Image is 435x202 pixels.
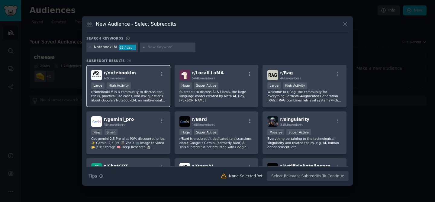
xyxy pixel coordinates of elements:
div: Large [91,82,105,89]
span: r/ OpenAI [192,164,213,168]
div: High Activity [107,82,131,89]
span: r/ ChatGPT [104,164,128,168]
img: OpenAI [179,163,190,174]
img: gemini_pro [91,116,102,127]
span: 304 members [104,123,125,127]
p: r/NotebookLM is a community to discuss tips, tricks, practical use cases, and ask questions about... [91,90,166,102]
img: singularity [267,116,278,127]
span: r/ gemini_pro [104,117,134,122]
img: Rag [267,70,278,80]
span: r/ LocalLLaMA [192,70,224,75]
p: Subreddit to discuss AI & Llama, the large language model created by Meta AI. Hey, [PERSON_NAME] [179,90,254,102]
p: Welcome to r/Rag, the community for everything Retrieval-Augmented Generation (RAG)! RAG combines... [267,90,342,102]
div: New [91,129,102,135]
img: notebooklm [91,70,102,80]
span: 108k members [192,123,215,127]
span: Tips [89,173,97,179]
span: r/ Rag [280,70,293,75]
h3: Search keywords [86,36,124,40]
img: LocalLLaMA [179,70,190,80]
div: Small [105,129,118,135]
div: Large [267,82,281,89]
div: Super Active [194,82,218,89]
span: Subreddit Results [86,59,125,63]
h3: New Audience - Select Subreddits [96,21,176,27]
img: Bard [179,116,190,127]
p: Everything pertaining to the technological singularity and related topics, e.g. AI, human enhance... [267,136,342,149]
span: 544k members [192,76,215,80]
span: r/ Bard [192,117,207,122]
span: r/ singularity [280,117,309,122]
div: Super Active [194,129,218,135]
div: 65 / day [119,45,136,50]
p: Get gemini 2.5 Pro ai at 90% discounted price. ✨ Gemini 2.5 Pro 🎬 Veo 3 📹 Image to video 📂 2TB St... [91,136,166,149]
img: ChatGPT [91,163,102,174]
div: None Selected Yet [229,174,263,179]
div: High Activity [283,82,307,89]
span: r/ ArtificialInteligence [280,164,330,168]
div: Super Active [286,129,311,135]
span: r/ notebooklm [104,70,136,75]
button: Tips [86,171,105,181]
span: 46k members [280,76,301,80]
div: NotebookLM [94,45,117,50]
div: Huge [179,82,192,89]
p: r/Bard is a subreddit dedicated to discussions about Google's Gemini (Formerly Bard) AI. This sub... [179,136,254,149]
img: ArtificialInteligence [267,163,278,174]
input: New Keyword [147,45,193,50]
span: 26 [127,59,131,63]
div: Massive [267,129,284,135]
div: Huge [179,129,192,135]
span: 62k members [104,76,125,80]
span: 3.8M members [280,123,303,127]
